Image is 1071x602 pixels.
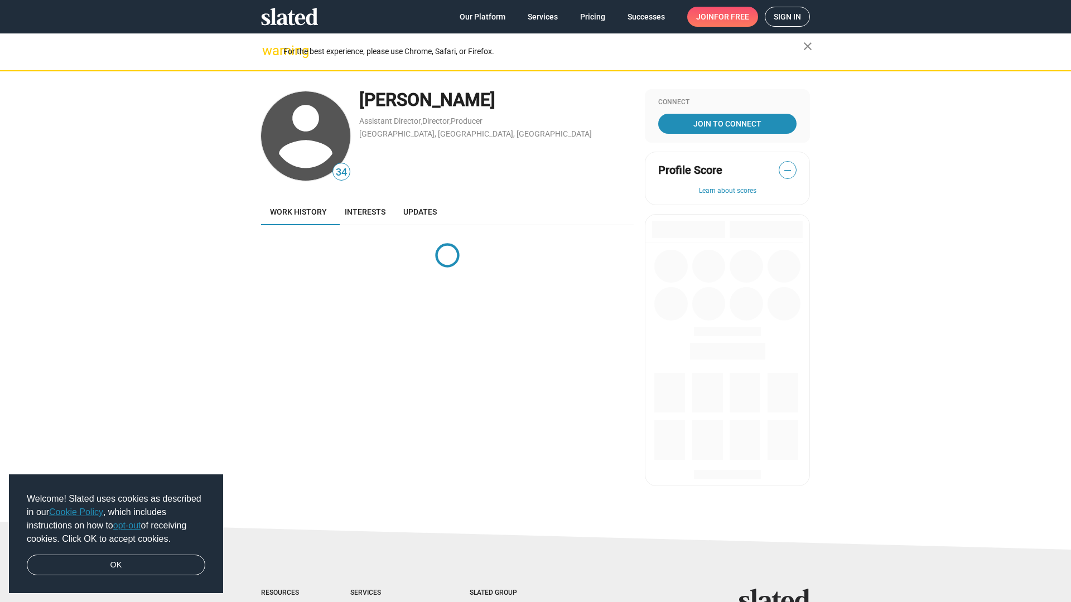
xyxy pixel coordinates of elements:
span: Our Platform [460,7,505,27]
mat-icon: close [801,40,814,53]
div: cookieconsent [9,474,223,594]
span: Successes [628,7,665,27]
span: , [450,119,451,125]
a: Assistant Director [359,116,421,125]
a: Updates [394,198,446,225]
span: Interests [345,207,385,216]
a: Join To Connect [658,114,797,134]
a: [GEOGRAPHIC_DATA], [GEOGRAPHIC_DATA], [GEOGRAPHIC_DATA] [359,129,592,138]
div: Resources [261,589,306,598]
div: [PERSON_NAME] [359,88,634,112]
div: Connect [658,98,797,107]
span: Join To Connect [660,114,794,134]
a: Our Platform [451,7,514,27]
a: Director [422,116,450,125]
a: Cookie Policy [49,507,103,517]
a: Services [519,7,567,27]
span: , [421,119,422,125]
div: Slated Group [470,589,546,598]
a: dismiss cookie message [27,555,205,576]
a: Sign in [765,7,810,27]
a: Producer [451,116,483,125]
span: Welcome! Slated uses cookies as described in our , which includes instructions on how to of recei... [27,492,205,546]
button: Learn about scores [658,187,797,196]
mat-icon: warning [262,44,276,57]
a: opt-out [113,521,141,530]
span: Join [696,7,749,27]
div: Services [350,589,425,598]
div: For the best experience, please use Chrome, Safari, or Firefox. [283,44,803,59]
a: Pricing [571,7,614,27]
a: Successes [619,7,674,27]
span: Profile Score [658,163,722,178]
span: Work history [270,207,327,216]
a: Work history [261,198,336,225]
span: — [779,163,796,178]
span: Pricing [580,7,605,27]
span: Updates [403,207,437,216]
span: Services [528,7,558,27]
span: 34 [333,165,350,180]
a: Joinfor free [687,7,758,27]
a: Interests [336,198,394,225]
span: for free [714,7,749,27]
span: Sign in [774,7,801,26]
